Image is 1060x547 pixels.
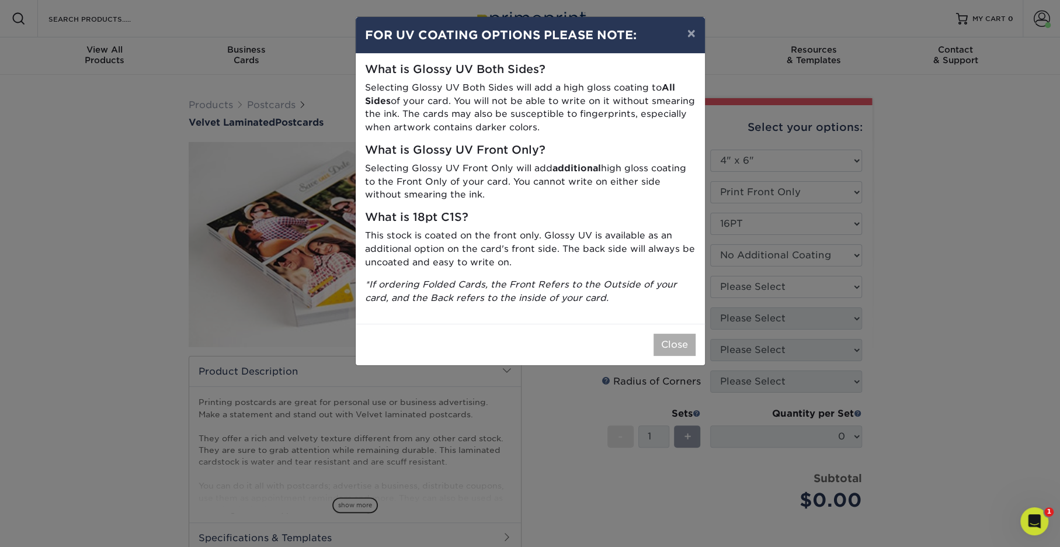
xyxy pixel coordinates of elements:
i: *If ordering Folded Cards, the Front Refers to the Outside of your card, and the Back refers to t... [365,279,677,303]
iframe: Intercom live chat [1020,507,1048,535]
h5: What is Glossy UV Front Only? [365,144,696,157]
strong: additional [552,162,601,174]
button: × [677,17,704,50]
strong: All Sides [365,82,675,106]
h5: What is 18pt C1S? [365,211,696,224]
h5: What is Glossy UV Both Sides? [365,63,696,77]
p: This stock is coated on the front only. Glossy UV is available as an additional option on the car... [365,229,696,269]
h4: FOR UV COATING OPTIONS PLEASE NOTE: [365,26,696,44]
button: Close [654,334,696,356]
p: Selecting Glossy UV Both Sides will add a high gloss coating to of your card. You will not be abl... [365,81,696,134]
p: Selecting Glossy UV Front Only will add high gloss coating to the Front Only of your card. You ca... [365,162,696,202]
span: 1 [1044,507,1054,517]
